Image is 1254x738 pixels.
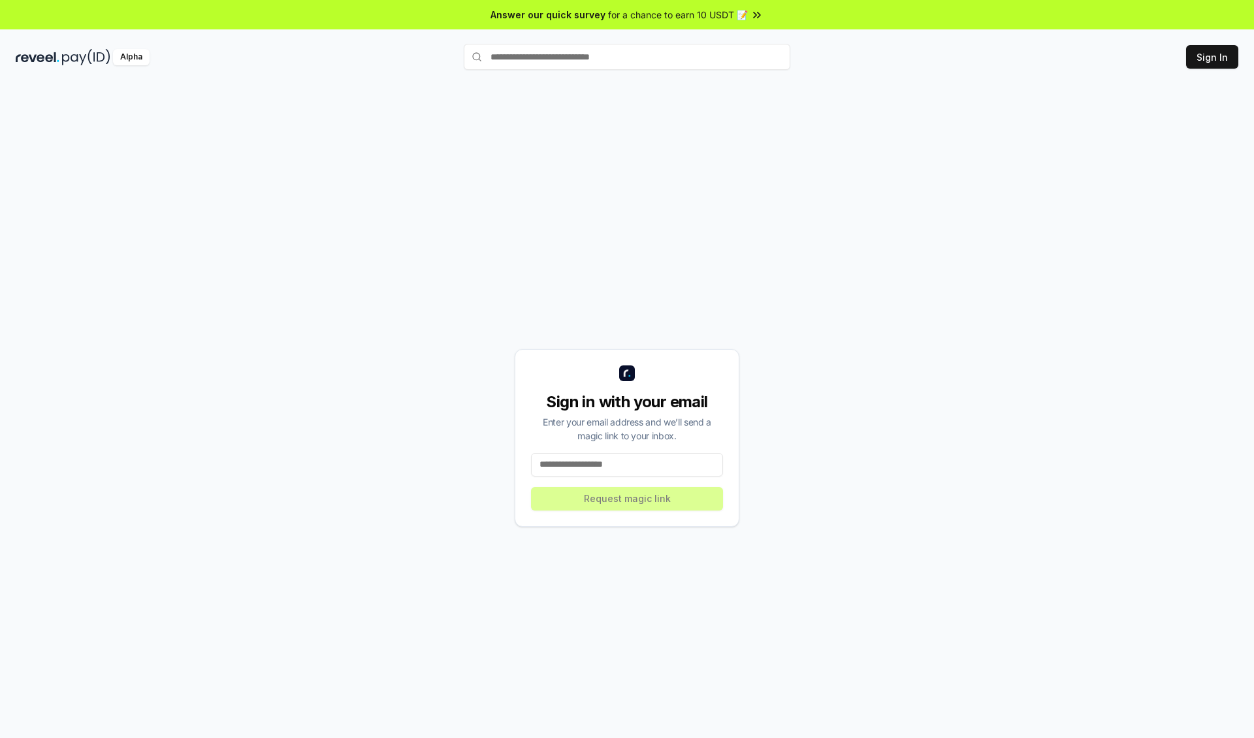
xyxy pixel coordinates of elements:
div: Alpha [113,49,150,65]
img: logo_small [619,365,635,381]
img: pay_id [62,49,110,65]
span: Answer our quick survey [490,8,605,22]
div: Enter your email address and we’ll send a magic link to your inbox. [531,415,723,443]
button: Sign In [1186,45,1238,69]
div: Sign in with your email [531,392,723,412]
img: reveel_dark [16,49,59,65]
span: for a chance to earn 10 USDT 📝 [608,8,748,22]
